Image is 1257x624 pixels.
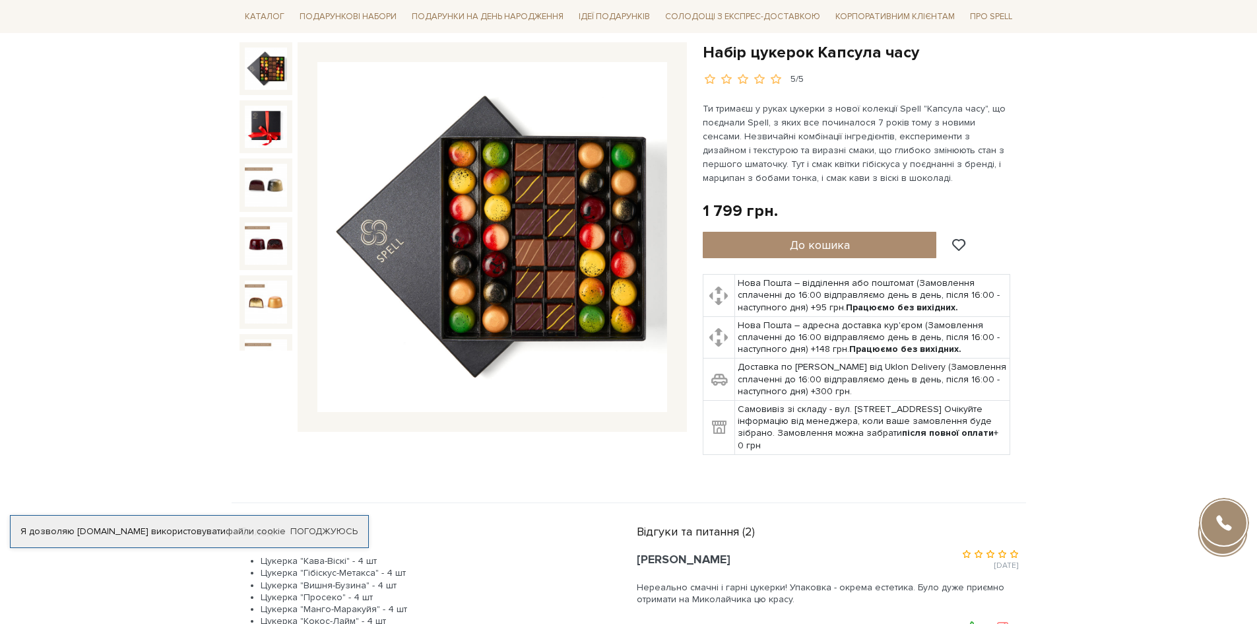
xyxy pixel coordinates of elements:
span: Подарунки на День народження [406,7,569,27]
div: Нереально смачні і гарні цукерки! Упаковка - окрема естетика. Було дуже приємно отримати на Микол... [637,575,1018,608]
img: Набір цукерок Капсула часу [317,62,667,412]
div: Відгуки та питання (2) [637,519,1018,539]
a: Погоджуюсь [290,526,358,537]
h1: Набір цукерок Капсула часу [703,42,1018,63]
div: Склад: [240,519,605,539]
a: файли cookie [226,526,286,537]
li: Цукерка "Просеко" - 4 шт [261,592,605,604]
div: Я дозволяю [DOMAIN_NAME] використовувати [11,526,368,537]
span: Подарункові набори [294,7,402,27]
p: Ти тримаєш у руках цукерки з нової колекції Spell "Капсула часу", що поєднали Spell, з яких все п... [703,102,1012,185]
b: Працюємо без вихідних. [849,343,961,355]
span: Каталог [240,7,290,27]
div: 5/5 [790,73,804,86]
li: Цукерка "Гібіскус-Метакса" - 4 шт [261,567,605,579]
li: Цукерка "Манго-Маракуйя" - 4 шт [261,604,605,615]
img: Набір цукерок Капсула часу [245,106,287,148]
td: Нова Пошта – адресна доставка кур'єром (Замовлення сплаченні до 16:00 відправляємо день в день, п... [735,316,1010,359]
span: Ідеї подарунків [573,7,655,27]
img: Набір цукерок Капсула часу [245,164,287,206]
img: Набір цукерок Капсула часу [245,48,287,90]
span: Про Spell [965,7,1017,27]
td: Доставка по [PERSON_NAME] від Uklon Delivery (Замовлення сплаченні до 16:00 відправляємо день в д... [735,359,1010,401]
td: Самовивіз зі складу - вул. [STREET_ADDRESS] Очікуйте інформацію від менеджера, коли ваше замовлен... [735,401,1010,455]
button: До кошика [703,232,937,258]
div: 1 799 грн. [703,201,778,221]
div: [DATE] [827,548,1018,572]
span: До кошика [790,238,850,252]
li: Цукерка "Кава-Віскі" - 4 шт [261,555,605,567]
a: Солодощі з експрес-доставкою [660,5,825,28]
span: [PERSON_NAME] [637,552,730,567]
td: Нова Пошта – відділення або поштомат (Замовлення сплаченні до 16:00 відправляємо день в день, піс... [735,275,1010,317]
a: Корпоративним клієнтам [830,5,960,28]
img: Набір цукерок Капсула часу [245,223,287,265]
img: Набір цукерок Капсула часу [245,339,287,382]
li: Цукерка "Вишня-Бузина" - 4 шт [261,580,605,592]
img: Набір цукерок Капсула часу [245,281,287,323]
b: Працюємо без вихідних. [846,302,958,313]
b: після повної оплати [902,427,994,438]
